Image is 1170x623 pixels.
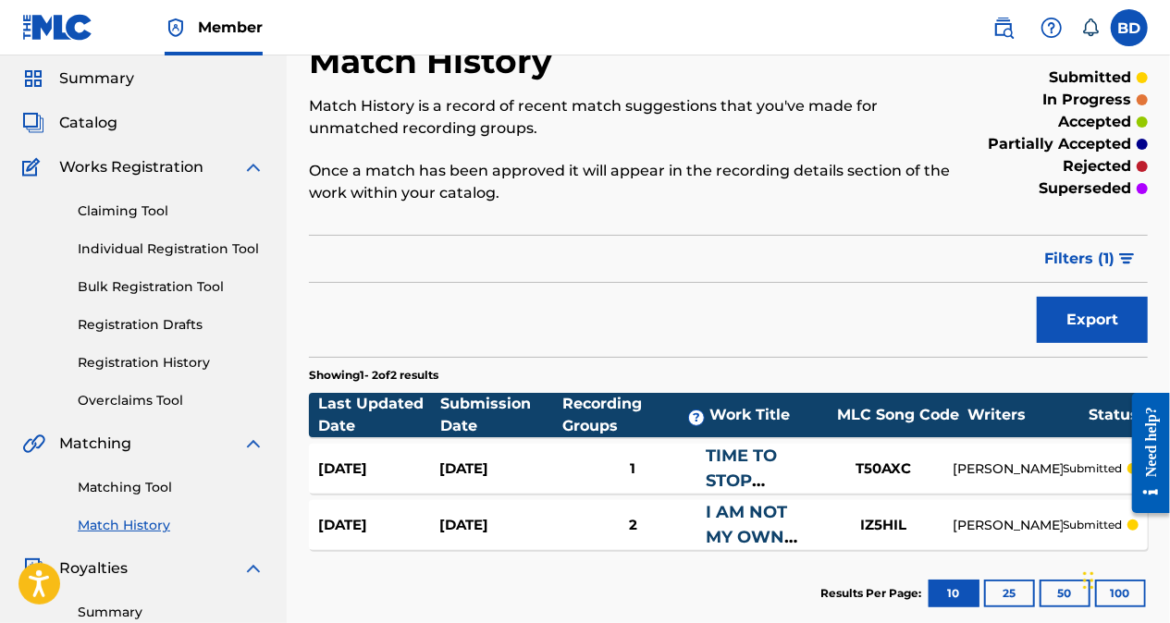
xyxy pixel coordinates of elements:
[22,67,44,90] img: Summary
[439,515,560,536] div: [DATE]
[242,433,265,455] img: expand
[1058,111,1131,133] p: accepted
[22,557,44,580] img: Royalties
[59,67,134,90] span: Summary
[1063,155,1131,177] p: rejected
[929,580,979,607] button: 10
[22,112,44,134] img: Catalog
[309,95,954,140] p: Match History is a record of recent match suggestions that you've made for unmatched recording gr...
[309,160,954,204] p: Once a match has been approved it will appear in the recording details section of the work within...
[440,393,562,437] div: Submission Date
[78,277,265,297] a: Bulk Registration Tool
[22,433,45,455] img: Matching
[820,585,926,602] p: Results Per Page:
[689,410,704,425] span: ?
[1033,9,1070,46] div: Help
[1049,67,1131,89] p: submitted
[59,156,203,178] span: Works Registration
[78,516,265,535] a: Match History
[22,67,134,90] a: SummarySummary
[814,458,953,480] div: T50AXC
[1111,9,1148,46] div: User Menu
[1078,534,1170,623] iframe: Chat Widget
[59,112,117,134] span: Catalog
[706,446,788,541] a: TIME TO STOP LOOKING BACK
[309,41,561,82] h2: Match History
[309,367,438,384] p: Showing 1 - 2 of 2 results
[988,133,1131,155] p: partially accepted
[953,459,1063,479] div: [PERSON_NAME]
[1119,253,1135,264] img: filter
[78,202,265,221] a: Claiming Tool
[1044,248,1115,270] span: Filters ( 1 )
[1040,580,1090,607] button: 50
[318,458,439,480] div: [DATE]
[1083,553,1094,608] div: Drag
[78,315,265,335] a: Registration Drafts
[1041,17,1063,39] img: help
[1039,177,1131,200] p: superseded
[78,353,265,373] a: Registration History
[198,17,263,38] span: Member
[78,478,265,497] a: Matching Tool
[709,404,829,426] div: Work Title
[242,557,265,580] img: expand
[560,515,706,536] div: 2
[22,112,117,134] a: CatalogCatalog
[78,603,265,622] a: Summary
[562,393,709,437] div: Recording Groups
[439,458,560,480] div: [DATE]
[1042,89,1131,111] p: in progress
[1033,236,1148,282] button: Filters (1)
[953,516,1063,535] div: [PERSON_NAME]
[1089,404,1139,426] div: Status
[706,502,796,572] a: I AM NOT MY OWN WHO AM I
[165,17,187,39] img: Top Rightsholder
[1063,517,1122,533] p: submitted
[78,391,265,410] a: Overclaims Tool
[992,17,1015,39] img: search
[1118,379,1170,528] iframe: Resource Center
[967,404,1089,426] div: Writers
[1063,460,1122,477] p: submitted
[985,9,1022,46] a: Public Search
[78,239,265,259] a: Individual Registration Tool
[59,557,128,580] span: Royalties
[984,580,1035,607] button: 25
[318,393,440,437] div: Last Updated Date
[560,458,706,480] div: 1
[814,515,953,536] div: IZ5HIL
[1081,18,1100,37] div: Notifications
[1037,297,1148,343] button: Export
[22,156,46,178] img: Works Registration
[59,433,131,455] span: Matching
[829,404,967,426] div: MLC Song Code
[22,14,93,41] img: MLC Logo
[318,515,439,536] div: [DATE]
[242,156,265,178] img: expand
